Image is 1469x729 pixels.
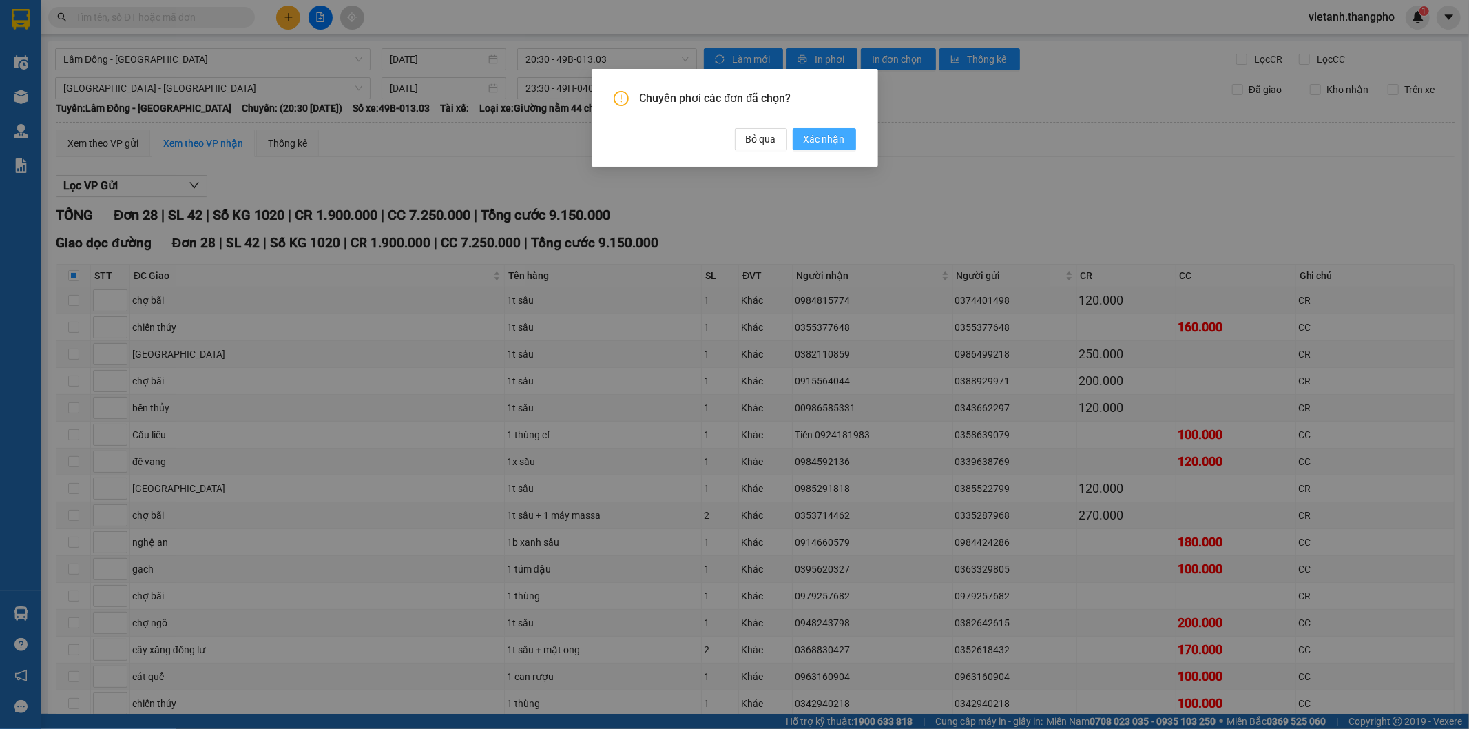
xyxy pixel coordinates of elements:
span: Chuyển phơi các đơn đã chọn? [640,91,856,106]
button: Bỏ qua [735,128,787,150]
span: exclamation-circle [614,91,629,106]
button: Xác nhận [793,128,856,150]
span: Bỏ qua [746,132,776,147]
span: Xác nhận [804,132,845,147]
